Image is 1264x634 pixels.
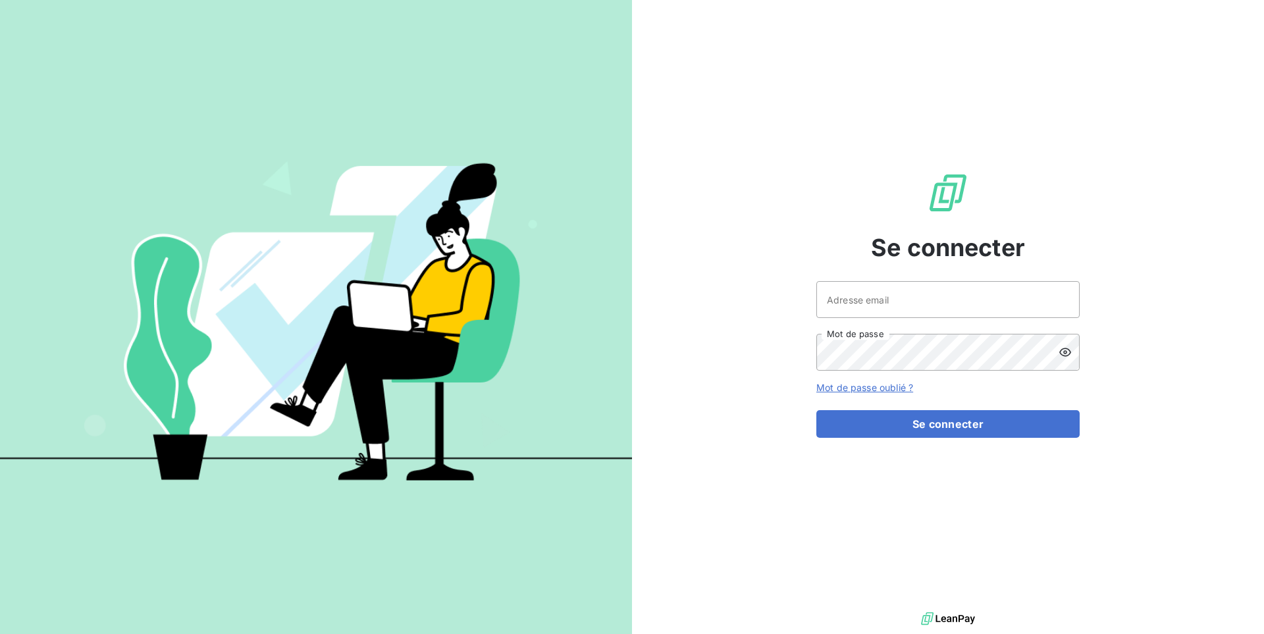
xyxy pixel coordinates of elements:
[816,410,1080,438] button: Se connecter
[927,172,969,214] img: Logo LeanPay
[921,609,975,629] img: logo
[816,281,1080,318] input: placeholder
[871,230,1025,265] span: Se connecter
[816,382,913,393] a: Mot de passe oublié ?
